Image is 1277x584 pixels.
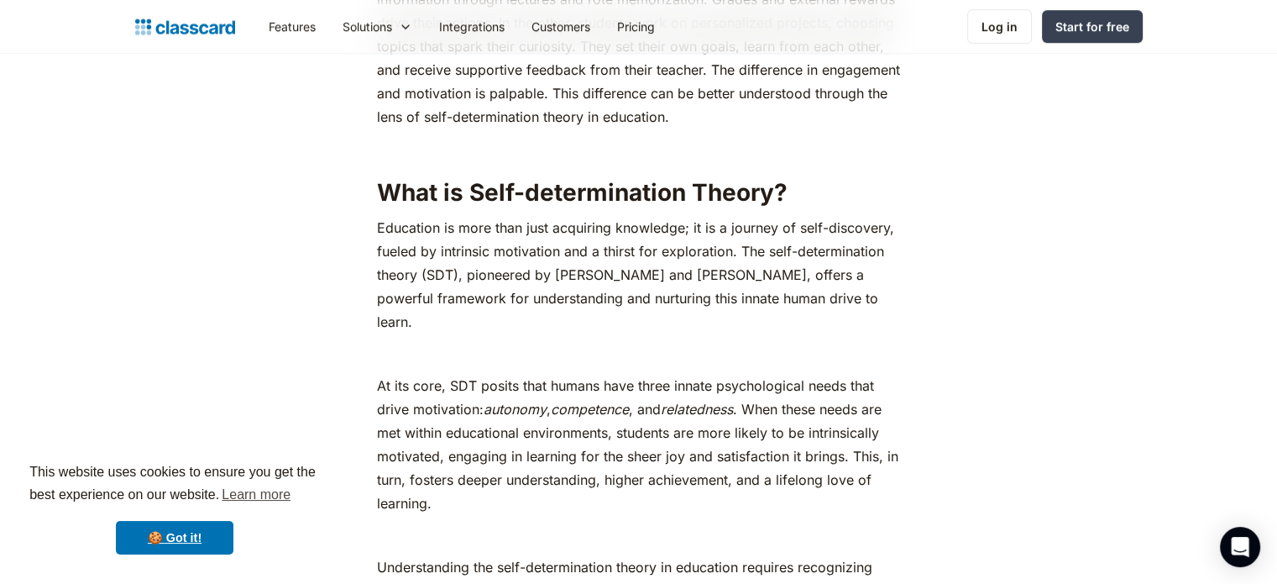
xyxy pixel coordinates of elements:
[329,8,426,45] div: Solutions
[518,8,604,45] a: Customers
[1220,527,1260,567] div: Open Intercom Messenger
[967,9,1032,44] a: Log in
[343,18,392,35] div: Solutions
[135,15,235,39] a: home
[116,521,233,555] a: dismiss cookie message
[604,8,668,45] a: Pricing
[377,216,900,334] p: Education is more than just acquiring knowledge; it is a journey of self-discovery, fueled by int...
[377,342,900,366] p: ‍
[1042,10,1143,43] a: Start for free
[377,374,900,515] p: At its core, SDT posits that humans have three innate psychological needs that drive motivation: ...
[377,137,900,160] p: ‍
[219,482,293,508] a: learn more about cookies
[1055,18,1129,35] div: Start for free
[13,446,336,571] div: cookieconsent
[255,8,329,45] a: Features
[551,401,629,418] em: competence
[377,177,900,208] h2: What is Self-determination Theory?
[377,523,900,547] p: ‍
[981,18,1018,35] div: Log in
[484,401,547,418] em: autonomy
[661,401,733,418] em: relatedness
[426,8,518,45] a: Integrations
[29,462,320,508] span: This website uses cookies to ensure you get the best experience on our website.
